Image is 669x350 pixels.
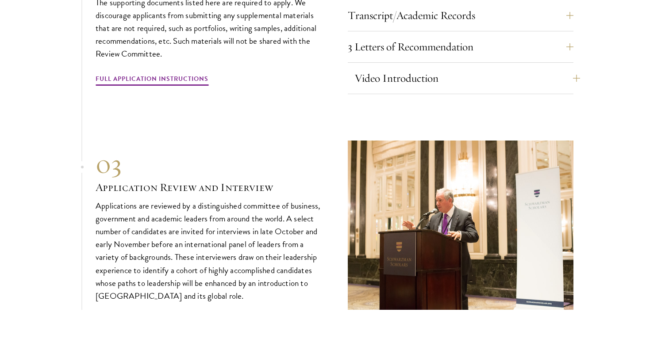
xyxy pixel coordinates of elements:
[96,199,321,302] p: Applications are reviewed by a distinguished committee of business, government and academic leade...
[348,36,573,57] button: 3 Letters of Recommendation
[96,73,208,87] a: Full Application Instructions
[96,148,321,180] div: 03
[96,180,321,195] h3: Application Review and Interview
[354,68,580,89] button: Video Introduction
[348,5,573,26] button: Transcript/Academic Records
